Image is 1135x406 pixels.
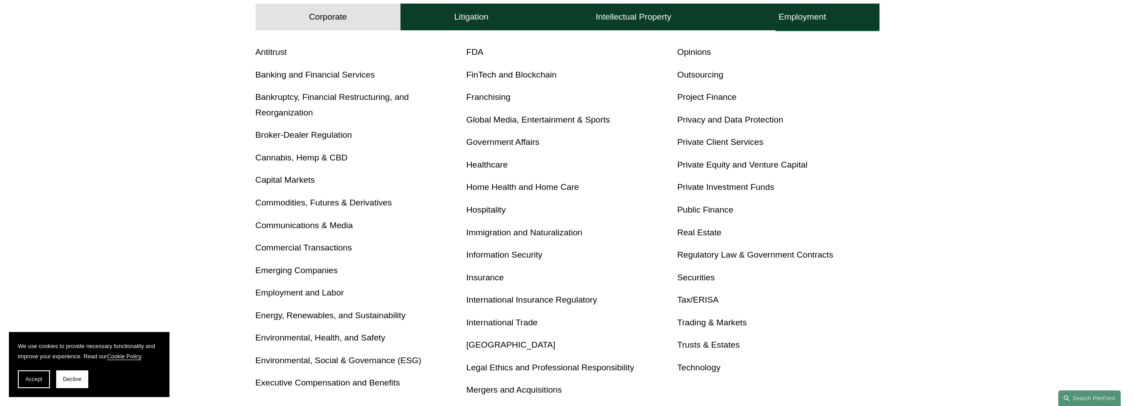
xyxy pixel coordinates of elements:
[677,70,723,79] a: Outsourcing
[466,228,582,237] a: Immigration and Naturalization
[454,12,488,22] h4: Litigation
[677,92,736,102] a: Project Finance
[466,70,557,79] a: FinTech and Blockchain
[466,160,508,169] a: Healthcare
[466,363,635,372] a: Legal Ethics and Professional Responsibility
[256,266,338,275] a: Emerging Companies
[25,376,42,382] span: Accept
[256,333,385,342] a: Environmental, Health, and Safety
[677,205,733,214] a: Public Finance
[256,378,400,387] a: Executive Compensation and Benefits
[677,273,714,282] a: Securities
[677,318,747,327] a: Trading & Markets
[256,243,352,252] a: Commercial Transactions
[466,250,543,259] a: Information Security
[18,341,161,361] p: We use cookies to provide necessary functionality and improve your experience. Read our .
[677,182,774,192] a: Private Investment Funds
[63,376,82,382] span: Decline
[256,47,287,57] a: Antitrust
[466,295,597,304] a: International Insurance Regulatory
[256,221,353,230] a: Communications & Media
[256,130,352,139] a: Broker-Dealer Regulation
[466,205,506,214] a: Hospitality
[677,340,739,349] a: Trusts & Estates
[677,137,763,147] a: Private Client Services
[677,160,807,169] a: Private Equity and Venture Capital
[466,137,540,147] a: Government Affairs
[677,47,711,57] a: Opinions
[466,47,483,57] a: FDA
[677,115,783,124] a: Privacy and Data Protection
[466,318,538,327] a: International Trade
[466,385,562,394] a: Mergers and Acquisitions
[256,288,344,297] a: Employment and Labor
[56,370,88,388] button: Decline
[596,12,672,22] h4: Intellectual Property
[1058,390,1121,406] a: Search this site
[107,353,141,360] a: Cookie Policy
[466,273,504,282] a: Insurance
[256,356,421,365] a: Environmental, Social & Governance (ESG)
[677,363,720,372] a: Technology
[779,12,826,22] h4: Employment
[677,295,718,304] a: Tax/ERISA
[256,175,315,185] a: Capital Markets
[9,332,169,397] section: Cookie banner
[466,92,511,102] a: Franchising
[256,70,375,79] a: Banking and Financial Services
[677,250,833,259] a: Regulatory Law & Government Contracts
[256,92,409,117] a: Bankruptcy, Financial Restructuring, and Reorganization
[309,12,347,22] h4: Corporate
[256,198,392,207] a: Commodities, Futures & Derivatives
[466,340,556,349] a: [GEOGRAPHIC_DATA]
[18,370,50,388] button: Accept
[466,182,579,192] a: Home Health and Home Care
[677,228,721,237] a: Real Estate
[256,153,348,162] a: Cannabis, Hemp & CBD
[466,115,610,124] a: Global Media, Entertainment & Sports
[256,311,406,320] a: Energy, Renewables, and Sustainability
